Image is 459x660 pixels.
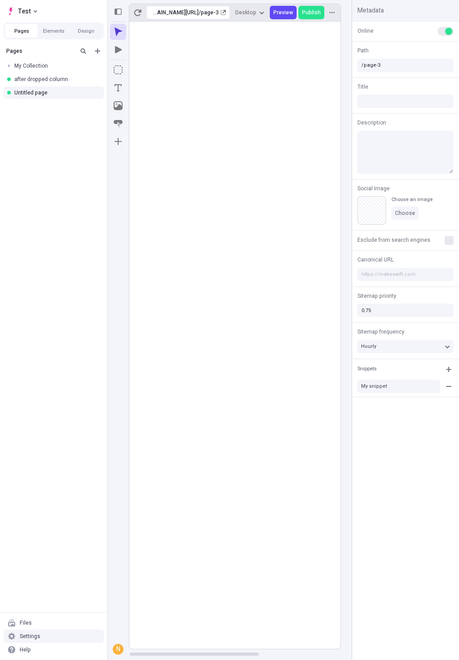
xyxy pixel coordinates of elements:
span: Test [18,6,31,17]
span: Choose [395,210,415,217]
span: Exclude from search engines [357,236,430,244]
button: Hourly [357,340,454,353]
button: My snippet [357,380,440,393]
div: Files [20,619,32,626]
div: Snippets [357,365,377,373]
div: Untitled page [14,89,97,96]
button: Image [110,98,126,114]
button: Desktop [232,6,268,19]
span: Hourly [361,343,376,350]
div: My snippet [361,383,437,390]
span: Title [357,83,368,91]
div: / [199,9,201,16]
button: Box [110,62,126,78]
span: Online [357,27,374,35]
button: Publish [298,6,324,19]
button: Text [110,80,126,96]
div: My Collection [14,62,97,69]
div: Settings [20,633,40,640]
button: Choose [391,206,419,220]
input: https://makeswift.com [357,268,454,281]
button: Elements [38,24,70,38]
span: Canonical URL [357,256,394,264]
button: Add new [92,46,103,56]
div: Pages [6,47,74,55]
span: Preview [273,9,293,16]
button: Design [70,24,102,38]
span: Publish [302,9,321,16]
span: Desktop [235,9,256,16]
div: after dropped column [14,76,97,83]
span: Path [357,47,369,55]
span: Description [357,119,386,127]
div: page-3 [201,9,219,16]
div: N [114,645,123,654]
div: [URL][DOMAIN_NAME] [150,9,199,16]
button: Preview [270,6,297,19]
span: Sitemap priority [357,292,396,300]
button: Button [110,116,126,132]
button: Pages [5,24,38,38]
div: Choose an image [391,196,433,203]
button: Select site [4,4,41,18]
span: Sitemap frequency [357,328,404,336]
span: Social Image [357,184,390,193]
div: Help [20,646,31,653]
